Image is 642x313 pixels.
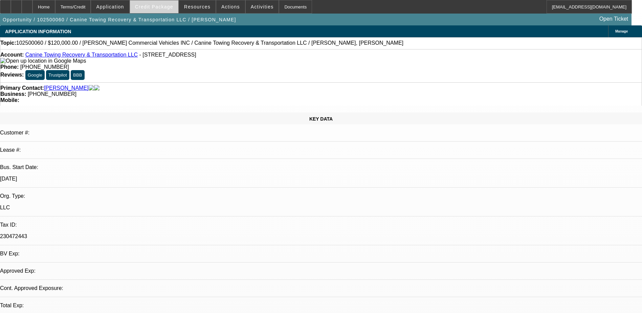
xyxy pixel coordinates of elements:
[0,85,44,91] strong: Primary Contact:
[28,91,76,97] span: [PHONE_NUMBER]
[25,52,138,58] a: Canine Towing Recovery & Transportation LLC
[309,116,333,122] span: KEY DATA
[216,0,245,13] button: Actions
[25,70,45,80] button: Google
[0,72,24,78] strong: Reviews:
[0,40,16,46] strong: Topic:
[0,97,19,103] strong: Mobile:
[71,70,85,80] button: BBB
[0,52,24,58] strong: Account:
[91,0,129,13] button: Application
[0,58,86,64] a: View Google Maps
[0,58,86,64] img: Open up location in Google Maps
[246,0,279,13] button: Activities
[20,64,69,70] span: [PHONE_NUMBER]
[221,4,240,9] span: Actions
[5,29,71,34] span: APPLICATION INFORMATION
[0,91,26,97] strong: Business:
[96,4,124,9] span: Application
[3,17,236,22] span: Opportunity / 102500060 / Canine Towing Recovery & Transportation LLC / [PERSON_NAME]
[184,4,211,9] span: Resources
[130,0,178,13] button: Credit Package
[16,40,403,46] span: 102500060 / $120,000.00 / [PERSON_NAME] Commercial Vehicles INC / Canine Towing Recovery & Transp...
[597,13,631,25] a: Open Ticket
[0,64,19,70] strong: Phone:
[179,0,216,13] button: Resources
[139,52,196,58] span: - [STREET_ADDRESS]
[135,4,173,9] span: Credit Package
[46,70,69,80] button: Trustpilot
[615,29,628,33] span: Manage
[251,4,274,9] span: Activities
[94,85,99,91] img: linkedin-icon.png
[44,85,89,91] a: [PERSON_NAME]
[89,85,94,91] img: facebook-icon.png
